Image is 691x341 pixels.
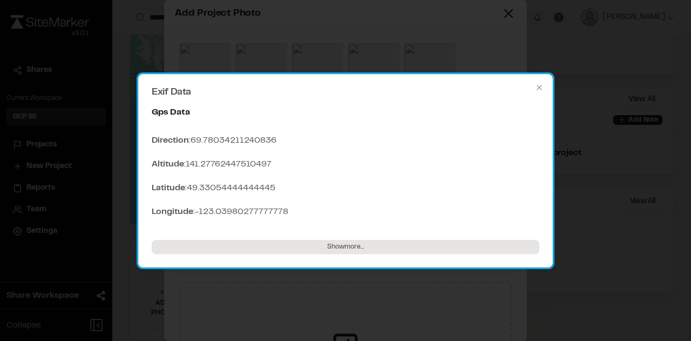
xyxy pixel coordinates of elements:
p: : 49.33054444444445 [152,182,539,195]
p: Show more ... [152,240,539,254]
p: : 141.27762447510497 [152,158,539,171]
p: : -123.03980277777778 [152,205,539,218]
span: longitude [152,208,193,216]
p: Gps Data [152,106,535,119]
span: latitude [152,184,185,192]
p: : 69.78034211240836 [152,134,539,147]
span: altitude [152,161,184,168]
span: direction [152,137,189,144]
h2: Exif Data [152,88,539,97]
